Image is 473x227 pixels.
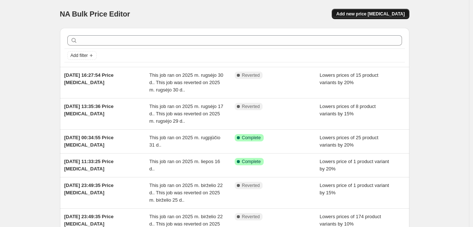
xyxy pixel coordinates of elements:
[332,9,409,19] button: Add new price [MEDICAL_DATA]
[320,104,376,116] span: Lowers prices of 8 product variants by 15%
[64,214,114,227] span: [DATE] 23:49:35 Price [MEDICAL_DATA]
[320,214,381,227] span: Lowers prices of 174 product variants by 10%
[320,72,378,85] span: Lowers prices of 15 product variants by 20%
[242,214,260,220] span: Reverted
[320,183,389,195] span: Lowers price of 1 product variant by 15%
[64,159,114,172] span: [DATE] 11:33:25 Price [MEDICAL_DATA]
[242,135,261,141] span: Complete
[67,51,97,60] button: Add filter
[320,159,389,172] span: Lowers price of 1 product variant by 20%
[64,104,114,116] span: [DATE] 13:35:36 Price [MEDICAL_DATA]
[64,72,114,85] span: [DATE] 16:27:54 Price [MEDICAL_DATA]
[149,135,220,148] span: This job ran on 2025 m. rugpjūčio 31 d..
[64,183,114,195] span: [DATE] 23:49:35 Price [MEDICAL_DATA]
[242,159,261,165] span: Complete
[149,159,220,172] span: This job ran on 2025 m. liepos 16 d..
[64,135,114,148] span: [DATE] 00:34:55 Price [MEDICAL_DATA]
[242,104,260,109] span: Reverted
[149,72,223,93] span: This job ran on 2025 m. rugsėjo 30 d.. This job was reverted on 2025 m. rugsėjo 30 d..
[149,104,223,124] span: This job ran on 2025 m. rugsėjo 17 d.. This job was reverted on 2025 m. rugsėjo 29 d..
[242,72,260,78] span: Reverted
[242,183,260,188] span: Reverted
[320,135,378,148] span: Lowers prices of 25 product variants by 20%
[71,53,88,58] span: Add filter
[149,183,223,203] span: This job ran on 2025 m. birželio 22 d.. This job was reverted on 2025 m. birželio 25 d..
[336,11,405,17] span: Add new price [MEDICAL_DATA]
[60,10,130,18] span: NA Bulk Price Editor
